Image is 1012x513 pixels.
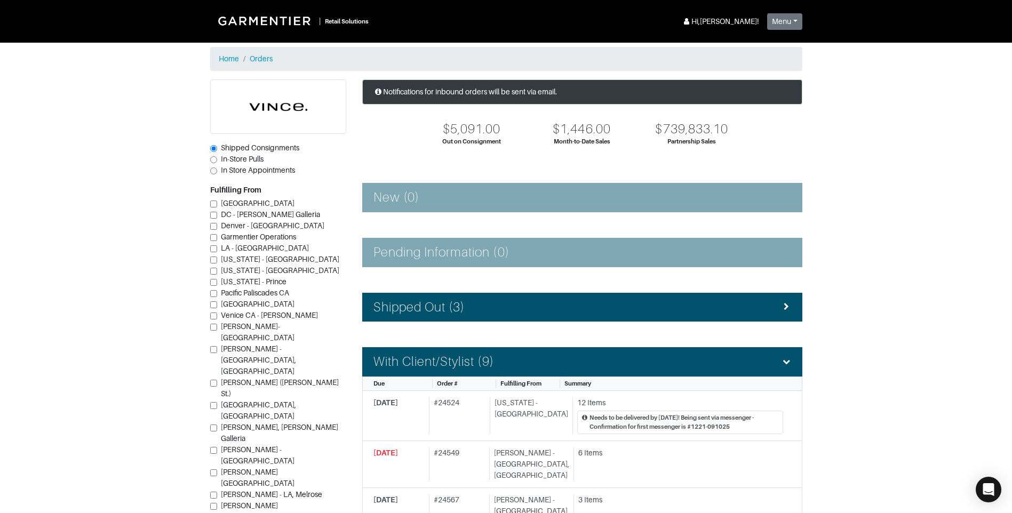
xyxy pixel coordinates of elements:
[210,402,217,409] input: [GEOGRAPHIC_DATA], [GEOGRAPHIC_DATA]
[373,300,465,315] h4: Shipped Out (3)
[682,16,759,27] div: Hi, [PERSON_NAME] !
[373,495,398,504] span: [DATE]
[667,137,716,146] div: Partnership Sales
[210,212,217,219] input: DC - [PERSON_NAME] Galleria
[767,13,802,30] button: Menu
[373,354,494,370] h4: With Client/Stylist (9)
[221,255,339,263] span: [US_STATE] - [GEOGRAPHIC_DATA]
[221,155,264,163] span: In-Store Pulls
[221,277,286,286] span: [US_STATE] - Prince
[221,322,294,342] span: [PERSON_NAME]-[GEOGRAPHIC_DATA]
[577,397,783,408] div: 12 Items
[429,397,485,434] div: # 24524
[489,447,569,481] div: [PERSON_NAME] - [GEOGRAPHIC_DATA], [GEOGRAPHIC_DATA]
[553,122,610,137] div: $1,446.00
[210,312,217,319] input: Venice CA - [PERSON_NAME]
[210,245,217,252] input: LA - [GEOGRAPHIC_DATA]
[373,448,398,457] span: [DATE]
[211,80,346,133] img: cyAkLTq7csKWtL9WARqkkVaF.png
[325,18,369,25] small: Retail Solutions
[221,210,320,219] span: DC - [PERSON_NAME] Galleria
[221,166,295,174] span: In Store Appointments
[500,380,541,387] span: Fulfilling From
[589,413,778,431] div: Needs to be delivered by [DATE]! Being sent via messenger - Confirmation for first messenger is #...
[490,397,568,434] div: [US_STATE] - [GEOGRAPHIC_DATA]
[210,279,217,286] input: [US_STATE] - Prince
[221,266,339,275] span: [US_STATE] - [GEOGRAPHIC_DATA]
[210,290,217,297] input: Pacific Paliscades CA
[429,447,485,481] div: # 24549
[210,503,217,510] input: [PERSON_NAME][GEOGRAPHIC_DATA].
[221,288,289,297] span: Pacific Paliscades CA
[210,167,217,174] input: In Store Appointments
[221,233,296,241] span: Garmentier Operations
[373,398,398,407] span: [DATE]
[219,54,239,63] a: Home
[210,424,217,431] input: [PERSON_NAME], [PERSON_NAME] Galleria
[976,477,1001,502] div: Open Intercom Messenger
[373,245,509,260] h4: Pending Information (0)
[210,492,217,499] input: [PERSON_NAME] - LA, Melrose
[210,469,217,476] input: [PERSON_NAME][GEOGRAPHIC_DATA]
[212,11,319,31] img: Garmentier
[210,9,373,33] a: |Retail Solutions
[210,324,217,331] input: [PERSON_NAME]-[GEOGRAPHIC_DATA]
[221,378,339,398] span: [PERSON_NAME] ([PERSON_NAME] St.)
[578,494,783,506] div: 3 Items
[210,47,802,71] nav: breadcrumb
[655,122,728,137] div: $739,833.10
[319,15,321,27] div: |
[210,447,217,454] input: [PERSON_NAME] - [GEOGRAPHIC_DATA]
[437,380,458,387] span: Order #
[442,137,501,146] div: Out on Consignment
[221,445,294,465] span: [PERSON_NAME] - [GEOGRAPHIC_DATA]
[221,143,299,152] span: Shipped Consignments
[210,156,217,163] input: In-Store Pulls
[210,301,217,308] input: [GEOGRAPHIC_DATA]
[210,380,217,387] input: [PERSON_NAME] ([PERSON_NAME] St.)
[443,122,500,137] div: $5,091.00
[221,300,294,308] span: [GEOGRAPHIC_DATA]
[373,380,385,387] span: Due
[578,447,783,459] div: 6 Items
[210,185,261,196] label: Fulfilling From
[221,199,294,207] span: [GEOGRAPHIC_DATA]
[210,145,217,152] input: Shipped Consignments
[210,223,217,230] input: Denver - [GEOGRAPHIC_DATA]
[564,380,591,387] span: Summary
[221,490,322,499] span: [PERSON_NAME] - LA, Melrose
[554,137,610,146] div: Month-to-Date Sales
[221,400,296,420] span: [GEOGRAPHIC_DATA], [GEOGRAPHIC_DATA]
[221,244,309,252] span: LA - [GEOGRAPHIC_DATA]
[210,346,217,353] input: [PERSON_NAME] - [GEOGRAPHIC_DATA], [GEOGRAPHIC_DATA]
[221,468,294,487] span: [PERSON_NAME][GEOGRAPHIC_DATA]
[210,234,217,241] input: Garmentier Operations
[210,201,217,207] input: [GEOGRAPHIC_DATA]
[221,423,338,443] span: [PERSON_NAME], [PERSON_NAME] Galleria
[210,268,217,275] input: [US_STATE] - [GEOGRAPHIC_DATA]
[250,54,273,63] a: Orders
[221,344,296,375] span: [PERSON_NAME] - [GEOGRAPHIC_DATA], [GEOGRAPHIC_DATA]
[221,311,318,319] span: Venice CA - [PERSON_NAME]
[362,79,802,105] div: Notifications for inbound orders will be sent via email.
[221,221,324,230] span: Denver - [GEOGRAPHIC_DATA]
[210,256,217,263] input: [US_STATE] - [GEOGRAPHIC_DATA]
[373,190,419,205] h4: New (0)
